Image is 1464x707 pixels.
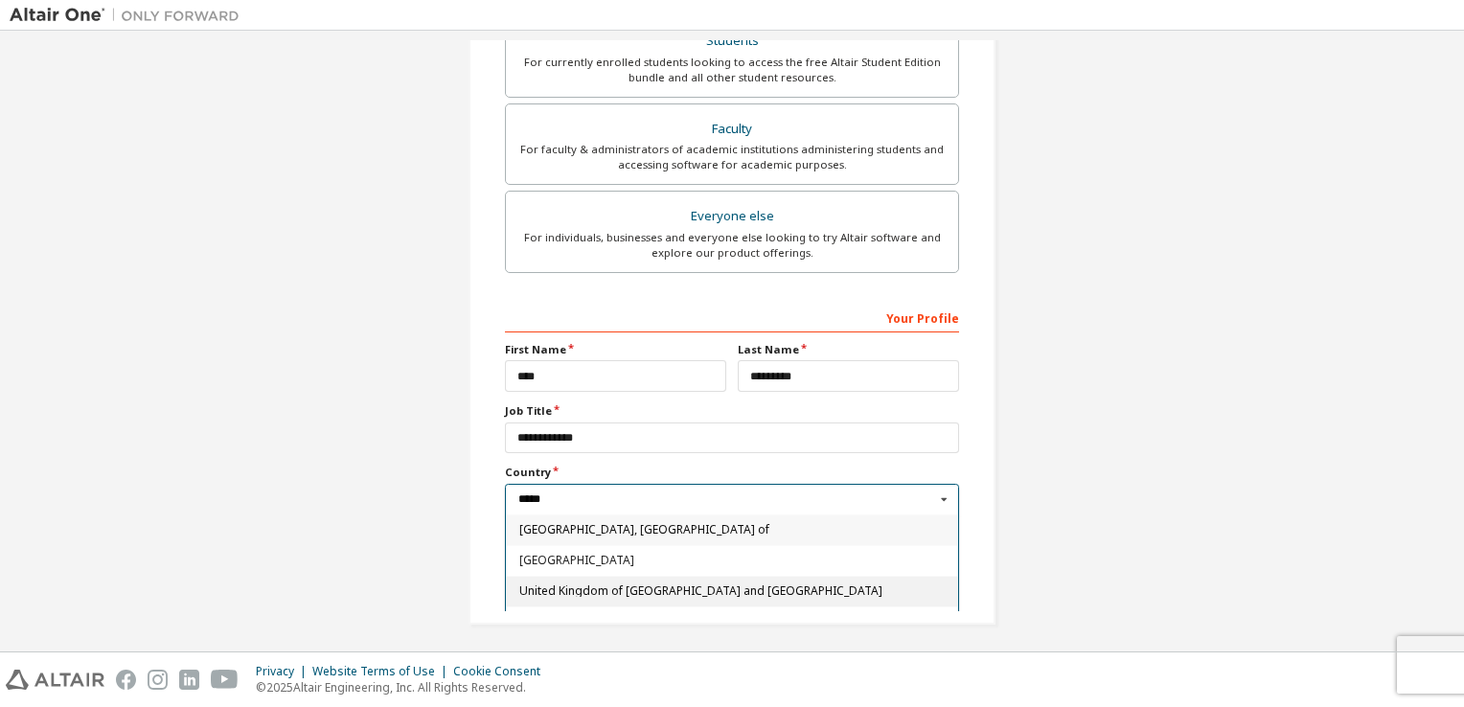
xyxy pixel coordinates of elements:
p: © 2025 Altair Engineering, Inc. All Rights Reserved. [256,679,552,696]
img: youtube.svg [211,670,239,690]
span: [GEOGRAPHIC_DATA] [519,555,946,566]
div: Faculty [517,116,947,143]
img: instagram.svg [148,670,168,690]
span: United Kingdom of [GEOGRAPHIC_DATA] and [GEOGRAPHIC_DATA] [519,585,946,597]
div: Everyone else [517,203,947,230]
label: Country [505,465,959,480]
div: Website Terms of Use [312,664,453,679]
div: Cookie Consent [453,664,552,679]
div: For currently enrolled students looking to access the free Altair Student Edition bundle and all ... [517,55,947,85]
img: linkedin.svg [179,670,199,690]
img: facebook.svg [116,670,136,690]
div: Students [517,28,947,55]
div: Your Profile [505,302,959,332]
img: altair_logo.svg [6,670,104,690]
div: For faculty & administrators of academic institutions administering students and accessing softwa... [517,142,947,172]
label: Job Title [505,403,959,419]
div: Privacy [256,664,312,679]
label: First Name [505,342,726,357]
span: [GEOGRAPHIC_DATA], [GEOGRAPHIC_DATA] of [519,524,946,536]
img: Altair One [10,6,249,25]
div: For individuals, businesses and everyone else looking to try Altair software and explore our prod... [517,230,947,261]
label: Last Name [738,342,959,357]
